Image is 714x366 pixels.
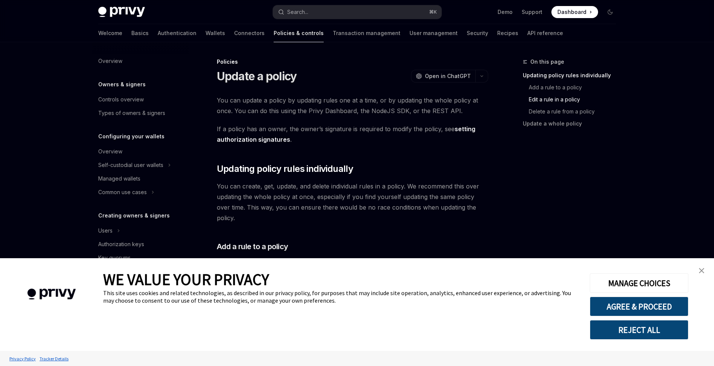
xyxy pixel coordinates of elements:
div: Self-custodial user wallets [98,161,163,170]
a: Basics [131,24,149,42]
div: Controls overview [98,95,144,104]
span: Updating policy rules individually [217,163,353,175]
a: Key quorums [92,251,189,265]
button: NodeJS (server-auth) [247,256,306,274]
a: Tracker Details [38,352,70,365]
div: Key quorums [98,253,131,262]
button: Search...⌘K [273,5,441,19]
span: On this page [530,57,564,66]
a: Authentication [158,24,196,42]
button: REST API [315,256,338,274]
div: Common use cases [98,188,147,197]
a: Overview [92,54,189,68]
div: Authorization keys [98,240,144,249]
a: Privacy Policy [8,352,38,365]
a: Updating policy rules individually [523,69,622,81]
a: Policies & controls [274,24,324,42]
h1: Update a policy [217,69,297,83]
a: Overview [92,145,189,158]
a: close banner [694,263,709,278]
button: NodeJS [217,256,238,274]
a: Authorization keys [92,237,189,251]
a: Transaction management [333,24,400,42]
a: Delete a rule from a policy [529,106,622,118]
span: You can update a policy by updating rules one at a time, or by updating the whole policy at once.... [217,95,488,116]
h5: Creating owners & signers [98,211,170,220]
div: Overview [98,57,122,66]
div: Types of owners & signers [98,109,165,118]
a: Add a rule to a policy [529,81,622,93]
button: Toggle dark mode [604,6,616,18]
button: AGREE & PROCEED [590,297,688,316]
a: Update a whole policy [523,118,622,130]
div: Managed wallets [98,174,140,183]
div: Overview [98,147,122,156]
a: User management [410,24,458,42]
a: Dashboard [551,6,598,18]
img: dark logo [98,7,145,17]
a: Edit a rule in a policy [529,93,622,106]
h5: Owners & signers [98,80,146,89]
button: MANAGE CHOICES [590,273,688,293]
span: Dashboard [557,8,586,16]
a: Types of owners & signers [92,106,189,120]
a: Recipes [497,24,518,42]
span: Open in ChatGPT [425,72,471,80]
img: company logo [11,278,92,311]
a: Demo [498,8,513,16]
span: WE VALUE YOUR PRIVACY [103,270,269,289]
span: If a policy has an owner, the owner’s signature is required to modify the policy, see . [217,124,488,145]
a: Connectors [234,24,265,42]
div: Policies [217,58,488,66]
div: Search... [287,8,308,17]
button: REJECT ALL [590,320,688,340]
div: This site uses cookies and related technologies, as described in our privacy policy, for purposes... [103,289,579,304]
a: Controls overview [92,93,189,106]
span: ⌘ K [429,9,437,15]
div: Users [98,226,113,235]
a: Welcome [98,24,122,42]
a: Support [522,8,542,16]
span: Add a rule to a policy [217,241,288,252]
button: Open in ChatGPT [411,70,475,83]
a: Wallets [206,24,225,42]
span: You can create, get, update, and delete individual rules in a policy. We recommend this over upda... [217,181,488,223]
a: API reference [527,24,563,42]
h5: Configuring your wallets [98,132,164,141]
img: close banner [699,268,704,273]
a: Managed wallets [92,172,189,185]
a: Security [467,24,488,42]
